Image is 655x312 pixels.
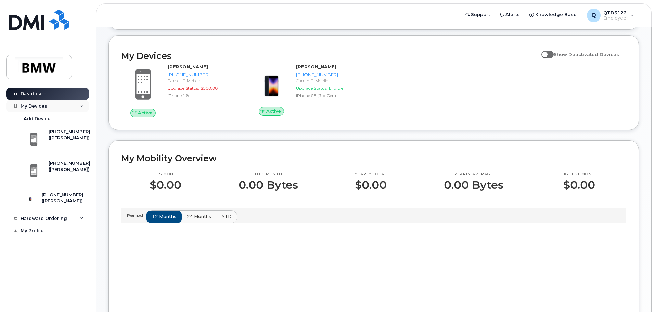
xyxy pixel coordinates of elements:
p: $0.00 [150,179,181,191]
span: $500.00 [201,86,218,91]
div: Carrier: T-Mobile [296,78,367,84]
div: [PHONE_NUMBER] [168,72,239,78]
p: 0.00 Bytes [239,179,298,191]
a: Knowledge Base [525,8,581,22]
p: Period [127,212,146,219]
span: Alerts [505,11,520,18]
span: 24 months [187,213,211,220]
div: iPhone 16e [168,92,239,98]
strong: [PERSON_NAME] [296,64,336,70]
input: Show Deactivated Devices [541,48,547,53]
span: Upgrade Status: [296,86,327,91]
p: $0.00 [561,179,598,191]
p: $0.00 [355,179,387,191]
div: QTD3122 [582,9,639,22]
span: QTD3122 [603,10,627,15]
span: Eligible [329,86,343,91]
span: Knowledge Base [535,11,577,18]
span: Q [591,11,596,20]
h2: My Mobility Overview [121,153,626,163]
span: Employee [603,15,627,21]
p: This month [239,172,298,177]
div: iPhone SE (3rd Gen) [296,92,367,98]
img: image20231002-3703462-1angbar.jpeg [255,67,288,100]
h2: My Devices [121,51,538,61]
span: Active [138,110,153,116]
p: Highest month [561,172,598,177]
a: Alerts [495,8,525,22]
p: This month [150,172,181,177]
span: Show Deactivated Devices [554,52,619,57]
span: YTD [222,213,232,220]
span: Upgrade Status: [168,86,199,91]
div: Carrier: T-Mobile [168,78,239,84]
p: 0.00 Bytes [444,179,503,191]
span: Support [471,11,490,18]
iframe: Messenger Launcher [625,282,650,307]
a: Active[PERSON_NAME][PHONE_NUMBER]Carrier: T-MobileUpgrade Status:EligibleiPhone SE (3rd Gen) [249,64,370,116]
span: Active [266,108,281,114]
strong: [PERSON_NAME] [168,64,208,70]
div: [PHONE_NUMBER] [296,72,367,78]
a: Support [460,8,495,22]
p: Yearly average [444,172,503,177]
a: Active[PERSON_NAME][PHONE_NUMBER]Carrier: T-MobileUpgrade Status:$500.00iPhone 16e [121,64,241,117]
p: Yearly total [355,172,387,177]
